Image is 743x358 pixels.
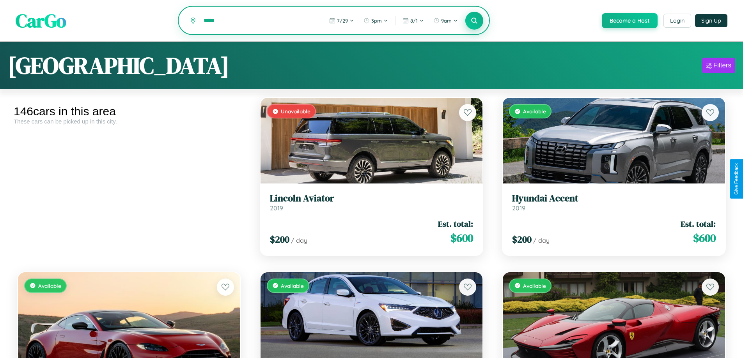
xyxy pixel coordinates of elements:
[325,14,358,27] button: 7/29
[429,14,462,27] button: 9am
[734,163,739,195] div: Give Feedback
[38,282,61,289] span: Available
[523,108,546,115] span: Available
[523,282,546,289] span: Available
[8,49,229,81] h1: [GEOGRAPHIC_DATA]
[602,13,658,28] button: Become a Host
[663,14,691,28] button: Login
[337,18,348,24] span: 7 / 29
[410,18,418,24] span: 8 / 1
[450,230,473,246] span: $ 600
[441,18,452,24] span: 9am
[291,236,307,244] span: / day
[270,193,473,212] a: Lincoln Aviator2019
[438,218,473,229] span: Est. total:
[360,14,392,27] button: 3pm
[371,18,382,24] span: 3pm
[16,8,66,34] span: CarGo
[702,58,735,73] button: Filters
[399,14,428,27] button: 8/1
[693,230,716,246] span: $ 600
[14,118,245,125] div: These cars can be picked up in this city.
[270,193,473,204] h3: Lincoln Aviator
[270,233,289,246] span: $ 200
[512,193,716,212] a: Hyundai Accent2019
[270,204,283,212] span: 2019
[512,193,716,204] h3: Hyundai Accent
[533,236,550,244] span: / day
[681,218,716,229] span: Est. total:
[512,233,532,246] span: $ 200
[512,204,525,212] span: 2019
[14,105,245,118] div: 146 cars in this area
[281,282,304,289] span: Available
[695,14,727,27] button: Sign Up
[713,62,731,69] div: Filters
[281,108,310,115] span: Unavailable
